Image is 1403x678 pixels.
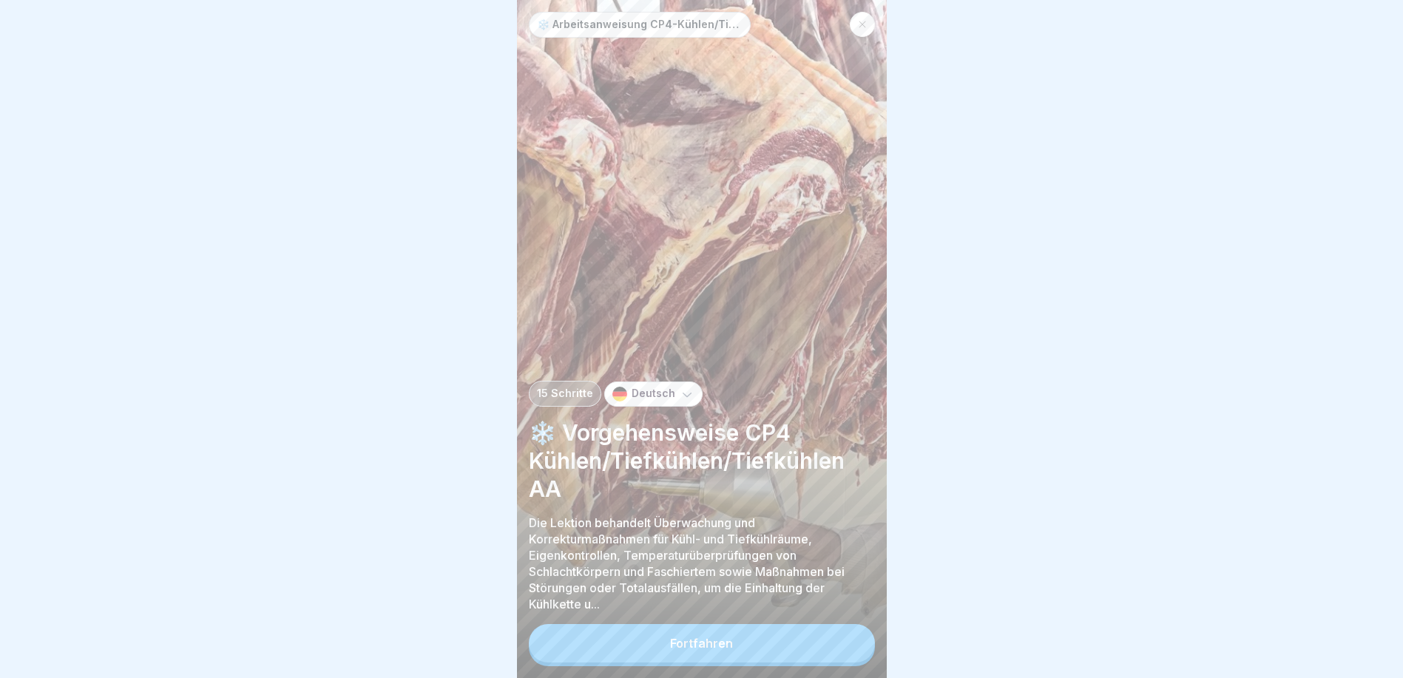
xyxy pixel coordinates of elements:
p: ❄️ Arbeitsanweisung CP4-Kühlen/Tiefkühlen [537,18,743,31]
div: Fortfahren [670,637,733,650]
img: de.svg [612,387,627,401]
button: Fortfahren [529,624,875,662]
p: 15 Schritte [537,387,593,400]
p: Deutsch [632,387,675,400]
p: ❄️ Vorgehensweise CP4 Kühlen/Tiefkühlen/Tiefkühlen AA [529,418,875,503]
p: Die Lektion behandelt Überwachung und Korrekturmaßnahmen für Kühl- und Tiefkühlräume, Eigenkontro... [529,515,875,612]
